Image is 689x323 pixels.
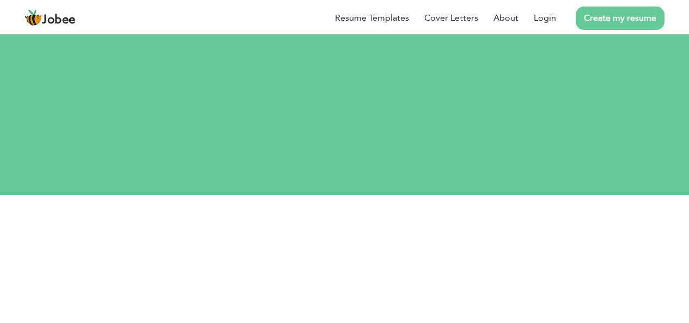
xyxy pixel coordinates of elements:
span: Jobee [42,14,76,26]
a: Jobee [25,9,76,27]
a: Login [534,11,556,25]
a: Create my resume [576,7,664,30]
a: Resume Templates [335,11,409,25]
a: Cover Letters [424,11,478,25]
a: About [493,11,519,25]
img: jobee.io [25,9,42,27]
